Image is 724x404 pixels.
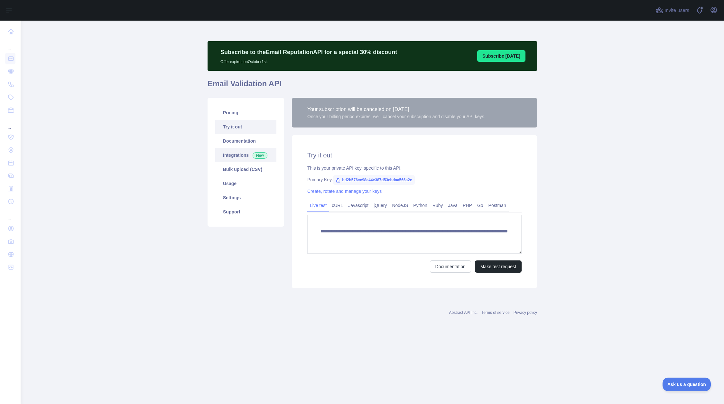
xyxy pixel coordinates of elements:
[475,260,522,273] button: Make test request
[253,152,267,159] span: New
[449,310,478,315] a: Abstract API Inc.
[663,378,711,391] iframe: Toggle Customer Support
[664,7,689,14] span: Invite users
[307,113,486,120] div: Once your billing period expires, we'll cancel your subscription and disable your API keys.
[307,165,522,171] div: This is your private API key, specific to this API.
[475,200,486,211] a: Go
[220,57,397,64] p: Offer expires on October 1st.
[514,310,537,315] a: Privacy policy
[215,106,276,120] a: Pricing
[5,209,15,221] div: ...
[307,189,382,194] a: Create, rotate and manage your keys
[208,79,537,94] h1: Email Validation API
[5,39,15,52] div: ...
[654,5,691,15] button: Invite users
[430,260,471,273] a: Documentation
[486,200,509,211] a: Postman
[346,200,371,211] a: Javascript
[329,200,346,211] a: cURL
[307,151,522,160] h2: Try it out
[411,200,430,211] a: Python
[307,106,486,113] div: Your subscription will be canceled on [DATE]
[215,120,276,134] a: Try it out
[477,50,525,62] button: Subscribe [DATE]
[460,200,475,211] a: PHP
[215,191,276,205] a: Settings
[389,200,411,211] a: NodeJS
[333,175,415,185] span: bd2b576cc98a44e387d53ebdaa566a2e
[307,176,522,183] div: Primary Key:
[215,134,276,148] a: Documentation
[481,310,509,315] a: Terms of service
[220,48,397,57] p: Subscribe to the Email Reputation API for a special 30 % discount
[215,162,276,176] a: Bulk upload (CSV)
[430,200,446,211] a: Ruby
[446,200,460,211] a: Java
[215,205,276,219] a: Support
[215,148,276,162] a: Integrations New
[307,200,329,211] a: Live test
[215,176,276,191] a: Usage
[5,117,15,130] div: ...
[371,200,389,211] a: jQuery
